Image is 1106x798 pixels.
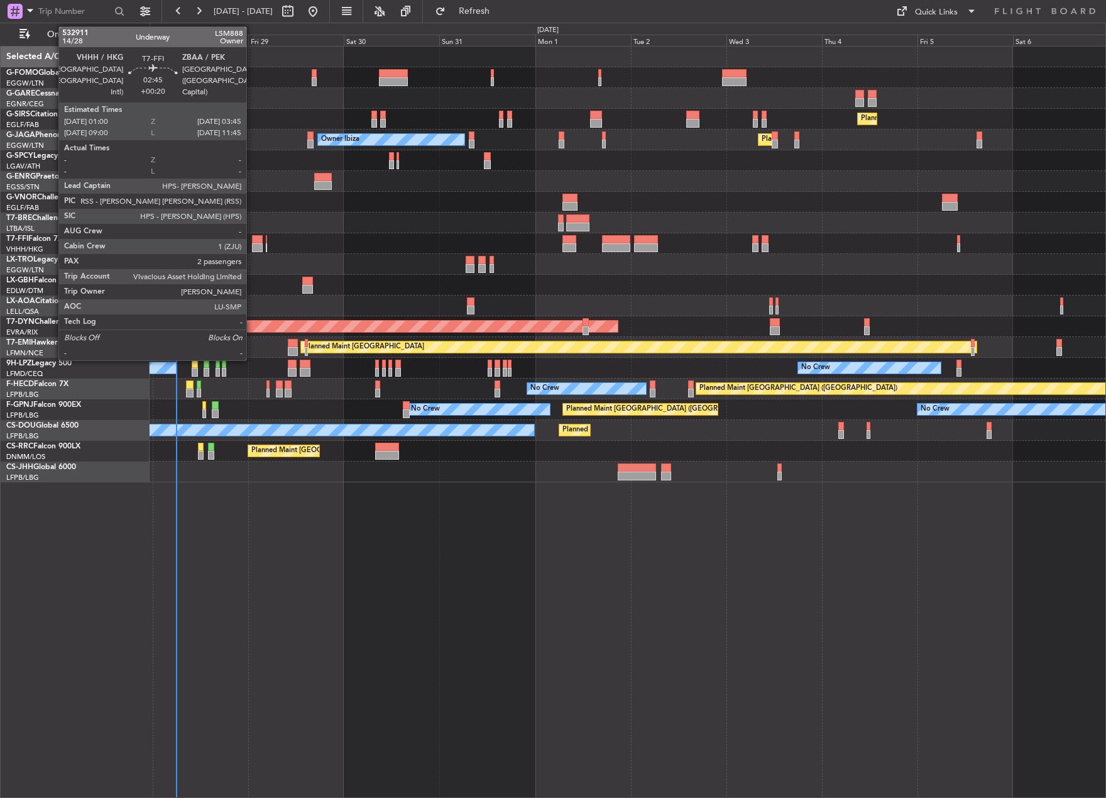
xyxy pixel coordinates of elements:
[6,286,43,296] a: EDLW/DTM
[321,130,359,149] div: Owner Ibiza
[68,234,278,253] div: Planned Maint [GEOGRAPHIC_DATA] ([GEOGRAPHIC_DATA] Intl)
[6,182,40,192] a: EGSS/STN
[6,348,43,358] a: LFMN/NCE
[6,194,91,201] a: G-VNORChallenger 650
[304,338,424,357] div: Planned Maint [GEOGRAPHIC_DATA]
[344,35,439,46] div: Sat 30
[248,35,344,46] div: Fri 29
[6,473,39,482] a: LFPB/LBG
[861,109,1059,128] div: Planned Maint [GEOGRAPHIC_DATA] ([GEOGRAPHIC_DATA])
[6,131,35,139] span: G-JAGA
[6,318,89,326] a: T7-DYNChallenger 604
[6,369,43,379] a: LFMD/CEQ
[6,90,110,97] a: G-GARECessna Citation XLS+
[6,422,36,429] span: CS-DOU
[6,360,72,367] a: 9H-LPZLegacy 500
[822,35,917,46] div: Thu 4
[6,328,38,337] a: EVRA/RIX
[6,360,31,367] span: 9H-LPZ
[6,235,63,243] a: T7-FFIFalcon 7X
[6,111,79,118] a: G-SIRSCitation Excel
[6,256,33,263] span: LX-TRO
[566,400,764,419] div: Planned Maint [GEOGRAPHIC_DATA] ([GEOGRAPHIC_DATA])
[6,203,39,213] a: EGLF/FAB
[6,443,33,450] span: CS-RRC
[6,90,35,97] span: G-GARE
[917,35,1013,46] div: Fri 5
[6,69,38,77] span: G-FOMO
[6,256,74,263] a: LX-TROLegacy 650
[411,400,440,419] div: No Crew
[6,235,28,243] span: T7-FFI
[6,265,44,275] a: EGGW/LTN
[6,422,79,429] a: CS-DOUGlobal 6500
[6,173,78,180] a: G-ENRGPraetor 600
[6,297,96,305] a: LX-AOACitation Mustang
[6,111,30,118] span: G-SIRS
[214,6,273,17] span: [DATE] - [DATE]
[6,69,81,77] a: G-FOMOGlobal 6000
[6,245,43,254] a: VHHH/HKG
[6,224,35,233] a: LTBA/ISL
[726,35,822,46] div: Wed 3
[6,194,37,201] span: G-VNOR
[439,35,535,46] div: Sun 31
[6,463,76,471] a: CS-JHHGlobal 6000
[6,339,31,346] span: T7-EMI
[6,390,39,399] a: LFPB/LBG
[6,380,68,388] a: F-HECDFalcon 7X
[153,35,248,46] div: Thu 28
[251,441,449,460] div: Planned Maint [GEOGRAPHIC_DATA] ([GEOGRAPHIC_DATA])
[33,30,133,39] span: Only With Activity
[6,162,40,171] a: LGAV/ATH
[6,401,81,409] a: F-GPNJFalcon 900EX
[699,379,897,398] div: Planned Maint [GEOGRAPHIC_DATA] ([GEOGRAPHIC_DATA])
[6,380,34,388] span: F-HECD
[921,400,950,419] div: No Crew
[562,421,760,440] div: Planned Maint [GEOGRAPHIC_DATA] ([GEOGRAPHIC_DATA])
[6,318,35,326] span: T7-DYN
[6,411,39,420] a: LFPB/LBG
[631,35,726,46] div: Tue 2
[6,173,36,180] span: G-ENRG
[14,25,136,45] button: Only With Activity
[6,152,74,160] a: G-SPCYLegacy 650
[38,2,111,21] input: Trip Number
[6,277,34,284] span: LX-GBH
[890,1,983,21] button: Quick Links
[6,452,45,462] a: DNMM/LOS
[801,358,830,377] div: No Crew
[6,141,44,150] a: EGGW/LTN
[915,6,958,19] div: Quick Links
[6,131,79,139] a: G-JAGAPhenom 300
[429,1,505,21] button: Refresh
[6,297,35,305] span: LX-AOA
[6,79,44,88] a: EGGW/LTN
[6,339,83,346] a: T7-EMIHawker 900XP
[6,401,33,409] span: F-GPNJ
[762,130,960,149] div: Planned Maint [GEOGRAPHIC_DATA] ([GEOGRAPHIC_DATA])
[6,214,32,222] span: T7-BRE
[6,443,80,450] a: CS-RRCFalcon 900LX
[6,152,33,160] span: G-SPCY
[6,277,68,284] a: LX-GBHFalcon 7X
[6,214,86,222] a: T7-BREChallenger 604
[448,7,501,16] span: Refresh
[537,25,559,36] div: [DATE]
[152,25,173,36] div: [DATE]
[6,99,44,109] a: EGNR/CEG
[535,35,631,46] div: Mon 1
[530,379,559,398] div: No Crew
[6,431,39,441] a: LFPB/LBG
[6,120,39,130] a: EGLF/FAB
[6,463,33,471] span: CS-JHH
[6,307,39,316] a: LELL/QSA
